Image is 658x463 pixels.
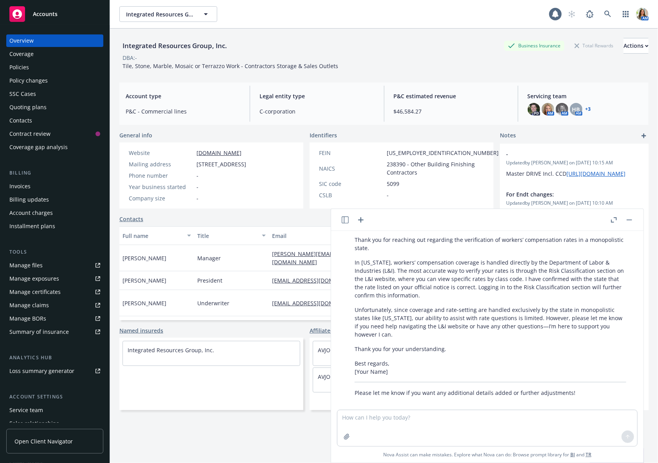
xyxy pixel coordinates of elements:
[319,191,384,199] div: CSLB
[600,6,616,22] a: Search
[260,92,374,100] span: Legal entity type
[387,160,499,177] span: 238390 - Other Building Finishing Contractors
[9,207,53,219] div: Account charges
[9,417,59,430] div: Sales relationships
[6,393,103,401] div: Account settings
[571,41,617,50] div: Total Rewards
[618,6,634,22] a: Switch app
[506,159,642,166] span: Updated by [PERSON_NAME] on [DATE] 10:15 AM
[9,48,34,60] div: Coverage
[6,404,103,416] a: Service team
[9,34,34,47] div: Overview
[129,171,193,180] div: Phone number
[119,131,152,139] span: General info
[582,6,598,22] a: Report a Bug
[387,191,389,199] span: -
[387,180,399,188] span: 5099
[9,312,46,325] div: Manage BORs
[542,103,554,115] img: photo
[586,107,591,112] a: +3
[9,61,29,74] div: Policies
[355,359,626,376] p: Best regards, [Your Name]
[506,150,622,158] span: -
[123,62,338,70] span: Tile, Stone, Marble, Mosaic or Terrazzo Work - Contractors Storage & Sales Outlets
[6,417,103,430] a: Sales relationships
[119,6,217,22] button: Integrated Resources Group, Inc.
[6,61,103,74] a: Policies
[319,180,384,188] div: SIC code
[272,250,362,266] a: [PERSON_NAME][EMAIL_ADDRESS][DOMAIN_NAME]
[119,215,143,223] a: Contacts
[126,10,194,18] span: Integrated Resources Group, Inc.
[129,160,193,168] div: Mailing address
[33,11,58,17] span: Accounts
[566,170,626,177] a: [URL][DOMAIN_NAME]
[9,141,68,153] div: Coverage gap analysis
[9,74,48,87] div: Policy changes
[9,299,49,312] div: Manage claims
[500,131,516,141] span: Notes
[528,92,642,100] span: Servicing team
[129,149,193,157] div: Website
[500,184,649,224] div: For Endt changes:Updatedby [PERSON_NAME] on [DATE] 10:10 AM[EMAIL_ADDRESS][DOMAIN_NAME]
[6,101,103,113] a: Quoting plans
[586,451,591,458] a: TR
[128,346,214,354] a: Integrated Resources Group, Inc.
[355,236,626,252] p: Thank you for reaching out regarding the verification of workers’ compensation rates in a monopol...
[355,306,626,339] p: Unfortunately, since coverage and rate-setting are handled exclusively by the state in monopolist...
[636,8,649,20] img: photo
[9,259,43,272] div: Manage files
[624,38,649,53] div: Actions
[126,92,240,100] span: Account type
[394,92,508,100] span: P&C estimated revenue
[9,326,69,338] div: Summary of insurance
[194,226,269,245] button: Title
[355,389,626,397] p: Please let me know if you want any additional details added or further adjustments!
[6,259,103,272] a: Manage files
[6,365,103,377] a: Loss summary generator
[196,149,242,157] a: [DOMAIN_NAME]
[197,232,257,240] div: Title
[6,48,103,60] a: Coverage
[556,103,568,115] img: photo
[319,149,384,157] div: FEIN
[387,149,499,157] span: [US_EMPLOYER_IDENTIFICATION_NUMBER]
[272,277,370,284] a: [EMAIL_ADDRESS][DOMAIN_NAME]
[570,451,575,458] a: BI
[639,131,649,141] a: add
[9,220,55,232] div: Installment plans
[119,226,194,245] button: Full name
[272,232,382,240] div: Email
[6,74,103,87] a: Policy changes
[6,286,103,298] a: Manage certificates
[9,88,36,100] div: SSC Cases
[572,105,580,113] span: HB
[196,183,198,191] span: -
[9,114,32,127] div: Contacts
[6,326,103,338] a: Summary of insurance
[272,299,370,307] a: [EMAIL_ADDRESS][DOMAIN_NAME]
[119,41,230,51] div: Integrated Resources Group, Inc.
[355,345,626,353] p: Thank you for your understanding.
[6,141,103,153] a: Coverage gap analysis
[9,193,49,206] div: Billing updates
[126,107,240,115] span: P&C - Commercial lines
[196,160,246,168] span: [STREET_ADDRESS]
[9,101,47,113] div: Quoting plans
[624,38,649,54] button: Actions
[318,373,378,380] a: AVJOG Sacramento LLC
[14,437,73,445] span: Open Client Navigator
[506,190,622,198] span: For Endt changes:
[123,299,166,307] span: [PERSON_NAME]
[9,365,74,377] div: Loss summary generator
[6,114,103,127] a: Contacts
[6,193,103,206] a: Billing updates
[196,171,198,180] span: -
[394,107,508,115] span: $46,584.27
[6,88,103,100] a: SSC Cases
[119,326,163,335] a: Named insureds
[564,6,580,22] a: Start snowing
[6,220,103,232] a: Installment plans
[123,54,137,62] div: DBA: -
[9,286,61,298] div: Manage certificates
